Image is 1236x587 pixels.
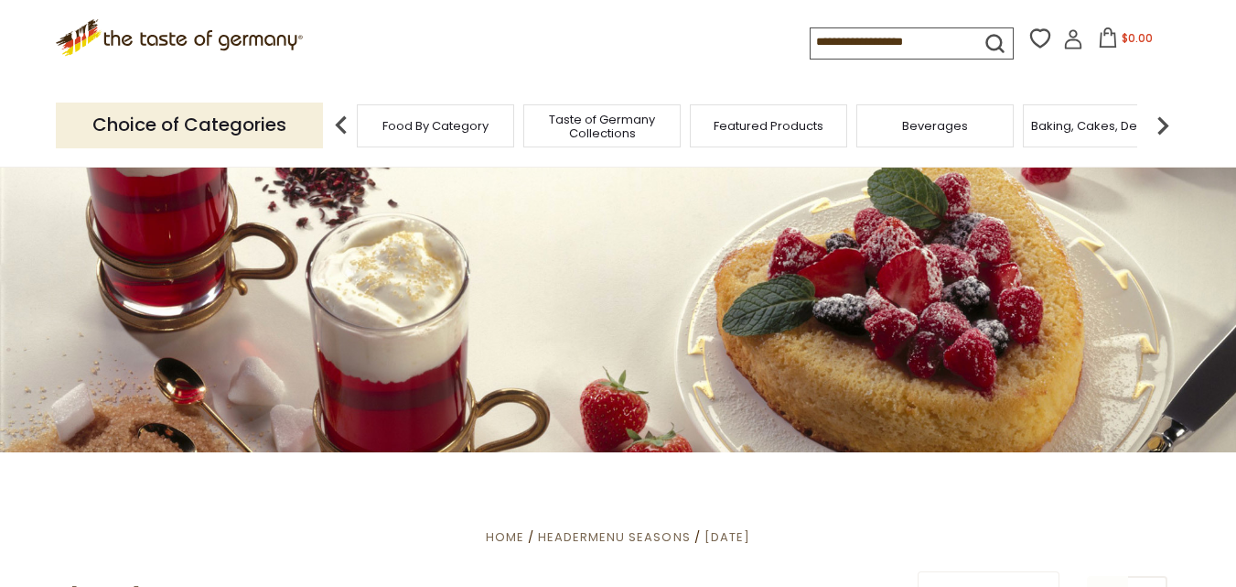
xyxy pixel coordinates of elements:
span: $0.00 [1122,30,1153,46]
a: Featured Products [714,119,823,133]
a: HeaderMenu Seasons [538,528,690,546]
a: Beverages [902,119,968,133]
button: $0.00 [1087,27,1165,55]
img: previous arrow [323,107,360,144]
a: Taste of Germany Collections [529,113,675,140]
a: Home [486,528,524,546]
a: Food By Category [382,119,489,133]
p: Choice of Categories [56,103,323,147]
a: Baking, Cakes, Desserts [1031,119,1173,133]
a: [DATE] [704,528,750,546]
img: next arrow [1145,107,1181,144]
